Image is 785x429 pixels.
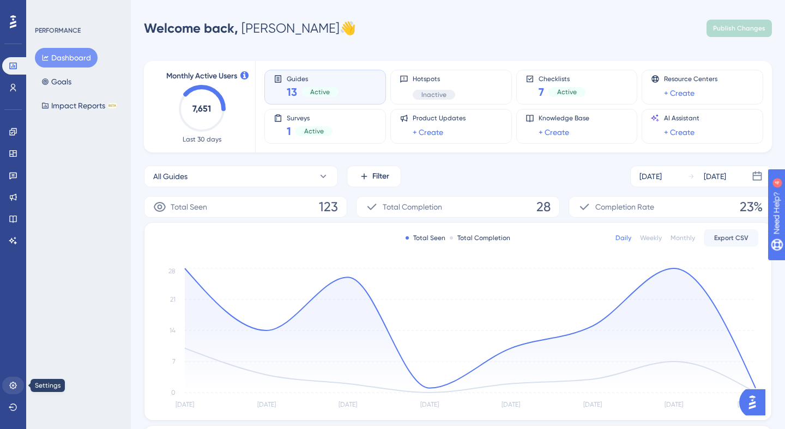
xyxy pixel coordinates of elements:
[172,358,176,365] tspan: 7
[640,234,662,242] div: Weekly
[383,200,442,213] span: Total Completion
[183,135,221,144] span: Last 30 days
[35,48,98,68] button: Dashboard
[339,401,357,408] tspan: [DATE]
[287,84,297,100] span: 13
[539,84,544,100] span: 7
[170,296,176,303] tspan: 21
[166,70,237,83] span: Monthly Active Users
[706,20,772,37] button: Publish Changes
[664,75,717,83] span: Resource Centers
[536,198,551,216] span: 28
[713,24,765,33] span: Publish Changes
[420,401,439,408] tspan: [DATE]
[35,96,124,115] button: Impact ReportsBETA
[740,198,763,216] span: 23%
[413,114,466,122] span: Product Updates
[704,170,726,183] div: [DATE]
[413,126,443,139] a: + Create
[539,114,589,122] span: Knowledge Base
[413,75,455,83] span: Hotspots
[639,170,662,183] div: [DATE]
[171,389,176,396] tspan: 0
[310,88,330,96] span: Active
[107,103,117,108] div: BETA
[287,75,339,82] span: Guides
[664,126,695,139] a: + Create
[144,166,338,187] button: All Guides
[665,401,683,408] tspan: [DATE]
[76,5,79,14] div: 4
[595,200,654,213] span: Completion Rate
[35,26,81,35] div: PERFORMANCE
[347,166,401,187] button: Filter
[170,327,176,334] tspan: 14
[287,124,291,139] span: 1
[171,200,207,213] span: Total Seen
[615,234,631,242] div: Daily
[287,114,333,121] span: Surveys
[714,234,748,242] span: Export CSV
[372,170,389,183] span: Filter
[319,198,338,216] span: 123
[176,401,194,408] tspan: [DATE]
[26,3,68,16] span: Need Help?
[168,267,176,275] tspan: 28
[144,20,356,37] div: [PERSON_NAME] 👋
[557,88,577,96] span: Active
[192,103,211,114] text: 7,651
[704,229,758,247] button: Export CSV
[144,20,238,36] span: Welcome back,
[583,401,602,408] tspan: [DATE]
[502,401,520,408] tspan: [DATE]
[539,126,569,139] a: + Create
[664,87,695,100] a: + Create
[739,386,772,419] iframe: UserGuiding AI Assistant Launcher
[450,234,510,242] div: Total Completion
[153,170,188,183] span: All Guides
[664,114,699,122] span: AI Assistant
[304,127,324,136] span: Active
[539,75,585,82] span: Checklists
[421,90,446,99] span: Inactive
[738,401,756,408] tspan: [DATE]
[671,234,695,242] div: Monthly
[35,72,78,91] button: Goals
[406,234,445,242] div: Total Seen
[257,401,276,408] tspan: [DATE]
